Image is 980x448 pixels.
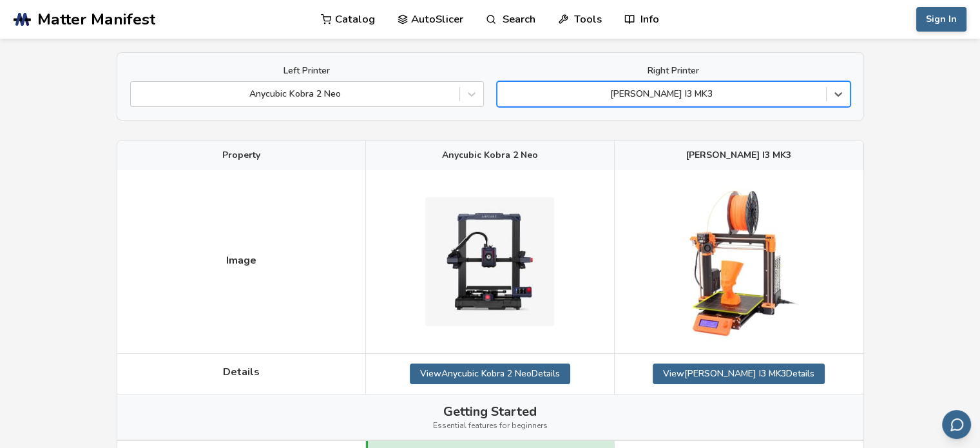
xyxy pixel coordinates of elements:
input: Anycubic Kobra 2 Neo [137,89,140,99]
label: Right Printer [497,66,850,76]
span: Property [222,150,260,161]
button: Send feedback via email [942,410,971,439]
span: Getting Started [443,404,537,419]
a: View[PERSON_NAME] I3 MK3Details [653,364,825,384]
label: Left Printer [130,66,484,76]
span: Matter Manifest [37,10,155,28]
img: Prusa I3 MK3 [675,180,803,343]
button: Sign In [916,7,966,32]
img: Anycubic Kobra 2 Neo [425,197,554,326]
span: Essential features for beginners [433,422,548,431]
span: Anycubic Kobra 2 Neo [442,150,538,161]
a: ViewAnycubic Kobra 2 NeoDetails [410,364,570,384]
span: Details [223,366,260,378]
span: [PERSON_NAME] I3 MK3 [686,150,791,161]
span: Image [226,255,256,266]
